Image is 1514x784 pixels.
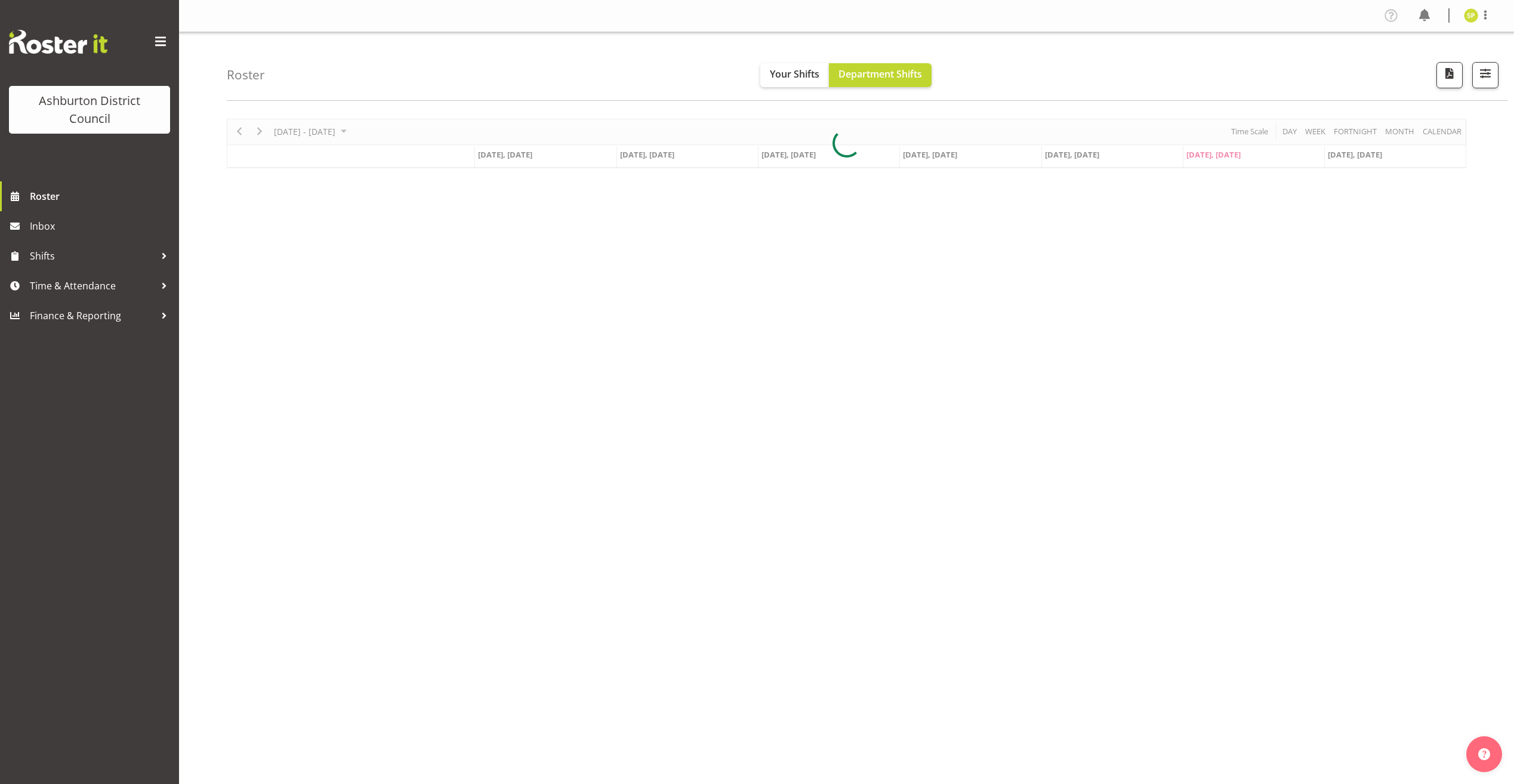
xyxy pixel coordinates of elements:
[21,92,158,128] div: Ashburton District Council
[1478,748,1490,760] img: help-xxl-2.png
[829,63,932,87] button: Department Shifts
[30,187,173,205] span: Roster
[1436,62,1463,88] button: Download a PDF of the roster according to the set date range.
[760,63,829,87] button: Your Shifts
[838,67,922,81] span: Department Shifts
[227,68,265,82] h4: Roster
[9,30,107,54] img: Rosterit website logo
[770,67,819,81] span: Your Shifts
[30,247,155,265] span: Shifts
[30,217,173,235] span: Inbox
[30,277,155,295] span: Time & Attendance
[1472,62,1498,88] button: Filter Shifts
[1464,8,1478,23] img: susan-philpott11024.jpg
[30,307,155,325] span: Finance & Reporting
